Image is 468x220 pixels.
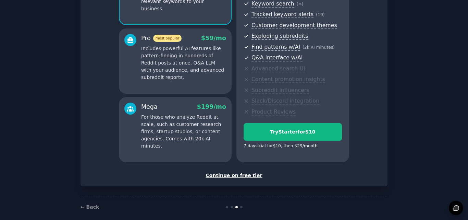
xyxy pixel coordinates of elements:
span: most popular [153,35,182,42]
button: TryStarterfor$10 [244,123,342,141]
span: Tracked keyword alerts [251,11,313,18]
p: Includes powerful AI features like pattern-finding in hundreds of Reddit posts at once, Q&A LLM w... [141,45,226,81]
span: ( 2k AI minutes ) [303,45,335,50]
p: For those who analyze Reddit at scale, such as customer research firms, startup studios, or conte... [141,114,226,150]
span: $ 199 /mo [197,103,226,110]
span: Exploding subreddits [251,33,308,40]
div: Pro [141,34,182,43]
span: Q&A interface w/AI [251,54,303,61]
span: Content promotion insights [251,76,325,83]
span: Slack/Discord integration [251,97,319,105]
div: Mega [141,103,158,111]
div: Try Starter for $10 [244,128,342,136]
span: Customer development themes [251,22,337,29]
span: Product Reviews [251,108,296,116]
span: Find patterns w/AI [251,44,300,51]
div: 7 days trial for $10 , then $ 29 /month [244,143,318,149]
div: Continue on free tier [88,172,380,179]
span: Advanced search UI [251,65,305,72]
span: Subreddit influencers [251,87,309,94]
span: ( 10 ) [316,12,324,17]
span: Keyword search [251,0,294,8]
span: $ 59 /mo [201,35,226,42]
span: ( ∞ ) [297,2,304,7]
a: ← Back [81,204,99,210]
